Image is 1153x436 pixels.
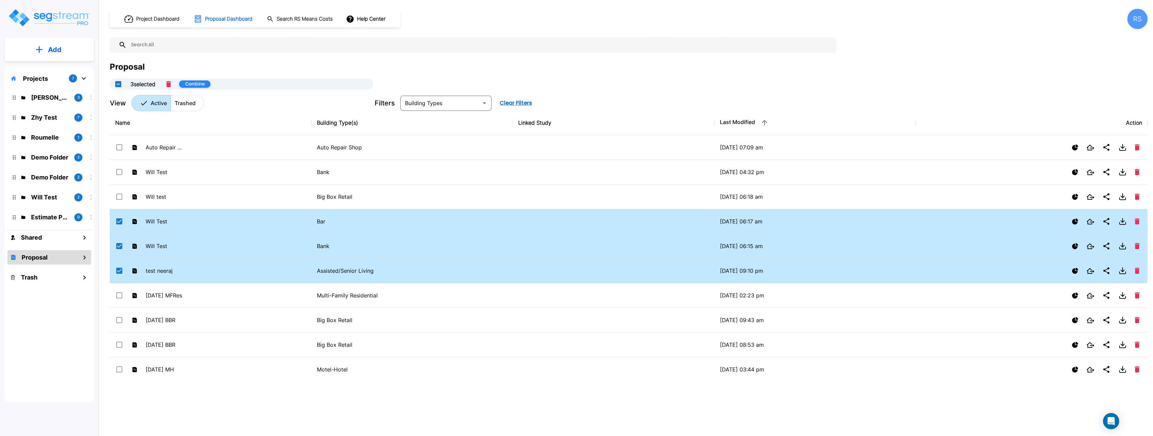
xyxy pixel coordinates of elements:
div: Proposal [110,61,145,73]
button: Delete [1132,290,1142,301]
button: Open New Tab [1084,315,1097,326]
button: Share [1100,338,1113,352]
p: Big Box Retail [317,341,508,349]
p: Will Test [31,193,69,202]
button: Delete [1132,166,1142,178]
button: Open New Tab [1084,290,1097,301]
p: [DATE] 06:17 am [720,217,911,225]
button: Open New Tab [1084,167,1097,178]
p: [DATE] 06:15 am [720,242,911,250]
div: Open Intercom Messenger [1103,413,1119,429]
button: Show Proposal Tiers [1069,314,1081,326]
button: Delete [1132,265,1142,276]
button: Download [1116,338,1129,352]
button: Delete [1132,364,1142,375]
p: 3 selected [130,80,155,88]
button: Download [1116,363,1129,376]
button: Open New Tab [1084,339,1097,350]
button: Share [1100,363,1113,376]
button: Download Combined Proposals [179,80,210,88]
p: [DATE] 08:53 am [720,341,911,349]
div: Name [115,119,306,127]
p: 7 [72,76,74,81]
button: Active [131,95,171,111]
button: Open New Tab [1084,241,1097,252]
button: UnSelectAll [111,77,125,91]
button: Open New Tab [1084,265,1097,276]
img: Logo [8,8,91,27]
button: Download [1116,289,1129,302]
p: 2 [77,194,80,200]
h1: Trash [21,273,37,282]
p: Bank [317,242,508,250]
p: Multi-Family Residential [317,291,508,299]
h1: Proposal [22,253,48,262]
button: Download [1116,190,1129,203]
button: Project Dashboard [122,11,183,26]
p: Projects [23,74,48,83]
button: Search RS Means Costs [264,13,336,26]
p: Emmanuel QA [31,93,69,102]
button: Trashed [171,95,204,111]
div: Platform [131,95,204,111]
p: Demo Folder [31,153,69,162]
p: test neeraj [146,267,183,275]
p: Will Test [146,168,183,176]
button: Delete [1132,339,1142,350]
button: Open New Tab [1084,216,1097,227]
p: Big Box Retail [317,193,508,201]
button: Share [1100,289,1113,302]
h1: Project Dashboard [136,15,179,23]
p: Zhy Test [31,113,69,122]
p: Bank [317,168,508,176]
button: Help Center [345,13,388,25]
th: Action [916,111,1148,135]
p: [DATE] 07:09 am [720,143,911,151]
button: Share [1100,141,1113,154]
input: Building Types [402,98,478,108]
p: Filters [375,98,395,108]
p: Will test [146,193,183,201]
p: 0 [77,214,80,220]
h1: Shared [21,233,42,242]
button: Clear Filters [497,96,535,110]
button: Download [1116,215,1129,228]
button: Download [1116,141,1129,154]
p: Will Test [146,242,183,250]
button: Share [1100,165,1113,179]
th: Last Modified [715,111,916,135]
p: Estimate Property [31,213,69,222]
button: Share [1100,239,1113,253]
p: Add [48,45,61,55]
p: [DATE] 04:32 pm [720,168,911,176]
button: Open New Tab [1084,142,1097,153]
button: Show Proposal Tiers [1069,265,1081,277]
button: Share [1100,215,1113,228]
p: Big Box Retail [317,316,508,324]
p: Motel-Hotel [317,365,508,373]
button: Delete [1132,216,1142,227]
button: Show Proposal Tiers [1069,339,1081,351]
p: Auto Repair Shop [317,143,508,151]
button: Proposal Dashboard [191,12,256,26]
button: Delete [1132,240,1142,252]
button: Download [1116,239,1129,253]
p: Auto Repair - 10/06 [146,143,183,151]
p: Assisted/Senior Living [317,267,508,275]
button: Share [1100,190,1113,203]
button: Share [1100,264,1113,277]
button: Open [480,98,489,108]
button: Delete [1132,314,1142,326]
button: Download [1116,313,1129,327]
button: Show Proposal Tiers [1069,142,1081,153]
p: Active [151,99,167,107]
button: Delete [1132,191,1142,202]
p: 2 [77,154,80,160]
button: Download [1116,165,1129,179]
p: Bar [317,217,508,225]
p: [DATE] 02:23 pm [720,291,911,299]
p: [DATE] MH [146,365,183,373]
p: [DATE] BBR [146,316,183,324]
p: [DATE] 03:44 pm [720,365,911,373]
h1: Search RS Means Costs [277,15,333,23]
